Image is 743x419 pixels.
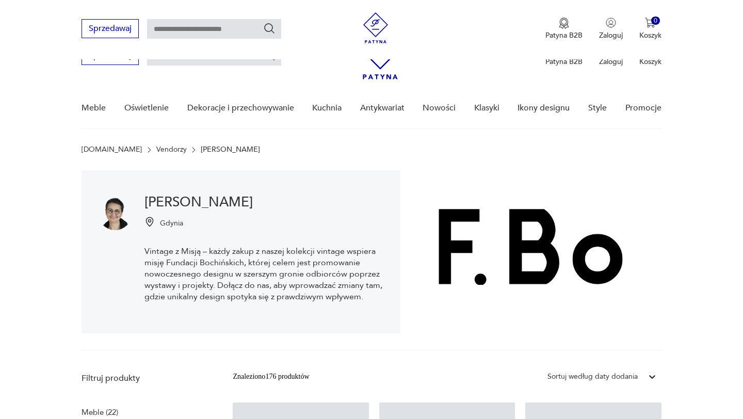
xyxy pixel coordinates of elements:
p: Koszyk [639,30,661,40]
p: Gdynia [160,218,183,228]
div: Znaleziono 176 produktów [233,371,309,382]
img: Beata Bochińska [400,170,661,333]
a: Sprzedawaj [82,26,139,33]
button: 0Koszyk [639,18,661,40]
a: Sprzedawaj [82,53,139,60]
img: Patyna - sklep z meblami i dekoracjami vintage [360,12,391,43]
div: Sortuj według daty dodania [547,371,638,382]
a: [DOMAIN_NAME] [82,146,142,154]
a: Antykwariat [360,88,405,128]
div: 0 [651,17,660,25]
p: Vintage z Misją – każdy zakup z naszej kolekcji vintage wspiera misję Fundacji Bochińskich, które... [144,246,384,302]
img: Ikona medalu [559,18,569,29]
a: Oświetlenie [124,88,169,128]
a: Ikony designu [518,88,570,128]
img: Beata Bochińska [98,196,132,230]
button: Sprzedawaj [82,19,139,38]
p: Zaloguj [599,57,623,67]
a: Kuchnia [312,88,342,128]
img: Ikonka pinezki mapy [144,217,155,227]
button: Patyna B2B [545,18,583,40]
h1: [PERSON_NAME] [144,196,384,208]
a: Vendorzy [156,146,187,154]
img: Ikonka użytkownika [606,18,616,28]
p: Zaloguj [599,30,623,40]
p: Patyna B2B [545,57,583,67]
button: Szukaj [263,22,276,35]
a: Promocje [625,88,661,128]
p: [PERSON_NAME] [201,146,260,154]
p: Koszyk [639,57,661,67]
a: Nowości [423,88,456,128]
p: Filtruj produkty [82,373,208,384]
a: Meble [82,88,106,128]
a: Klasyki [474,88,499,128]
a: Style [588,88,607,128]
button: Zaloguj [599,18,623,40]
a: Dekoracje i przechowywanie [187,88,294,128]
img: Ikona koszyka [645,18,655,28]
p: Patyna B2B [545,30,583,40]
a: Ikona medaluPatyna B2B [545,18,583,40]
